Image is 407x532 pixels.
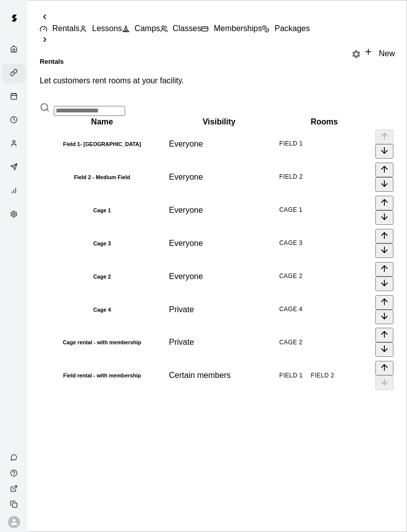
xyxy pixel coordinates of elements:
[4,8,24,28] img: Swift logo
[41,372,163,378] h6: Field rental - with membership
[375,144,393,159] button: move item down
[165,140,273,149] div: This service is visible to all of your customers
[173,24,201,33] span: Classes
[165,371,273,380] div: This service is visible to only customers with certain memberships. Check the service pricing for...
[165,206,207,214] span: Everyone
[375,210,393,225] button: move item down
[375,361,393,375] button: move item up
[2,465,28,481] a: Visit help center
[41,141,163,147] h6: Field 1- [GEOGRAPHIC_DATA]
[165,305,198,314] span: Private
[279,273,302,280] span: CAGE 2
[375,328,393,342] button: move item up
[375,375,393,390] button: move item down
[41,339,163,345] h6: Cage rental - with membership
[279,239,302,246] span: CAGE 3
[375,229,393,243] button: move item up
[279,206,302,213] span: CAGE 1
[375,295,393,310] button: move item up
[41,240,163,246] h6: Cage 3
[40,76,184,85] p: Let customers rent rooms at your facility.
[202,117,236,126] b: Visibility
[41,174,163,180] h6: Field 2 - Medium Field
[2,481,28,496] a: View public page
[279,173,303,180] span: FIELD 2
[375,163,393,177] button: move item up
[41,274,163,280] h6: Cage 2
[279,372,303,379] span: FIELD 1
[165,305,273,314] div: This service is hidden, and can only be accessed via a direct link
[165,239,207,247] span: Everyone
[364,49,395,58] a: New
[279,306,302,313] span: CAGE 4
[279,339,302,346] span: CAGE 2
[40,58,184,65] h5: Rentals
[92,24,122,33] span: Lessons
[165,272,273,281] div: This service is visible to all of your customers
[349,47,364,62] button: Rental settings
[165,272,207,281] span: Everyone
[40,24,395,35] div: navigation tabs
[165,338,198,346] span: Private
[165,173,273,182] div: This service is visible to all of your customers
[375,129,393,144] button: move item up
[165,371,235,379] span: Certain members
[52,24,79,33] span: Rentals
[214,24,262,33] span: Memberships
[165,173,207,181] span: Everyone
[40,116,395,393] table: simple table
[375,196,393,210] button: move item up
[375,310,393,324] button: move item down
[375,262,393,277] button: move item up
[375,342,393,357] button: move item down
[165,239,273,248] div: This service is visible to all of your customers
[311,117,338,126] b: Rooms
[375,277,393,291] button: move item down
[165,140,207,148] span: Everyone
[311,372,335,379] span: FIELD 2
[165,338,273,347] div: This service is hidden, and can only be accessed via a direct link
[274,24,310,33] span: Packages
[375,177,393,192] button: move item down
[2,450,28,465] a: Contact Us
[375,243,393,258] button: move item down
[91,117,113,126] b: Name
[2,496,28,512] div: Copy public page link
[279,140,303,147] span: FIELD 1
[135,24,160,33] span: Camps
[41,207,163,213] h6: Cage 1
[41,307,163,313] h6: Cage 4
[165,206,273,215] div: This service is visible to all of your customers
